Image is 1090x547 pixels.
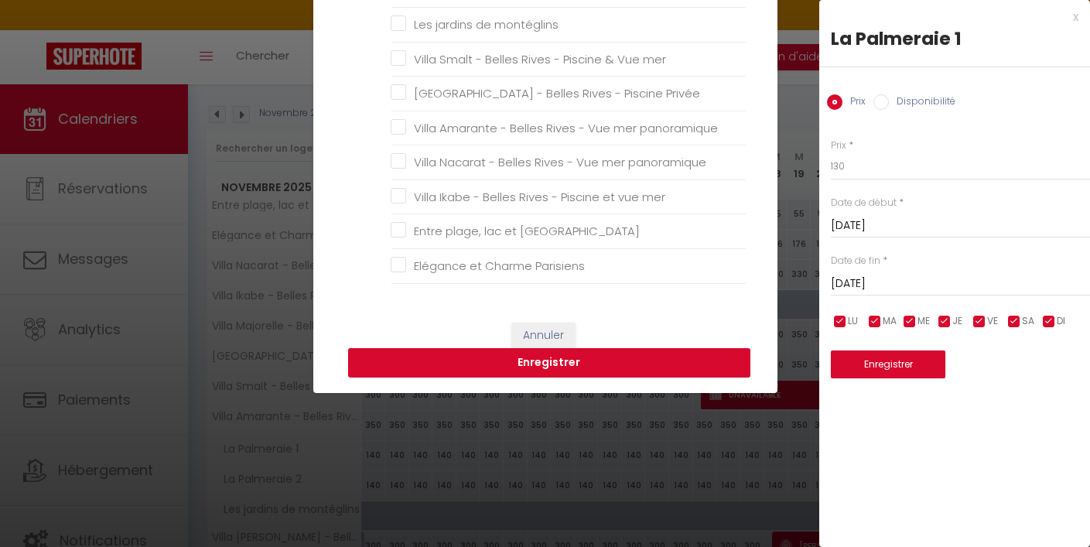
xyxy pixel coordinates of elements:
button: Annuler [511,323,576,349]
button: Enregistrer [348,348,750,378]
label: Date de début [831,196,897,210]
span: Villa Amarante - Belles Rives - Vue mer panoramique [414,120,718,136]
label: Prix [842,94,866,111]
div: La Palmeraie 1 [831,26,1078,51]
span: Villa Ikabe - Belles Rives - Piscine et vue mer [414,189,665,205]
span: ME [917,314,930,329]
span: LU [848,314,858,329]
label: Prix [831,138,846,153]
span: DI [1057,314,1065,329]
span: SA [1022,314,1034,329]
span: MA [883,314,897,329]
span: VE [987,314,998,329]
label: Date de fin [831,254,880,268]
button: Enregistrer [831,350,945,378]
div: x [819,8,1078,26]
span: Villa Smalt - Belles Rives - Piscine & Vue mer [414,51,666,67]
span: JE [952,314,962,329]
label: Disponibilité [889,94,955,111]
